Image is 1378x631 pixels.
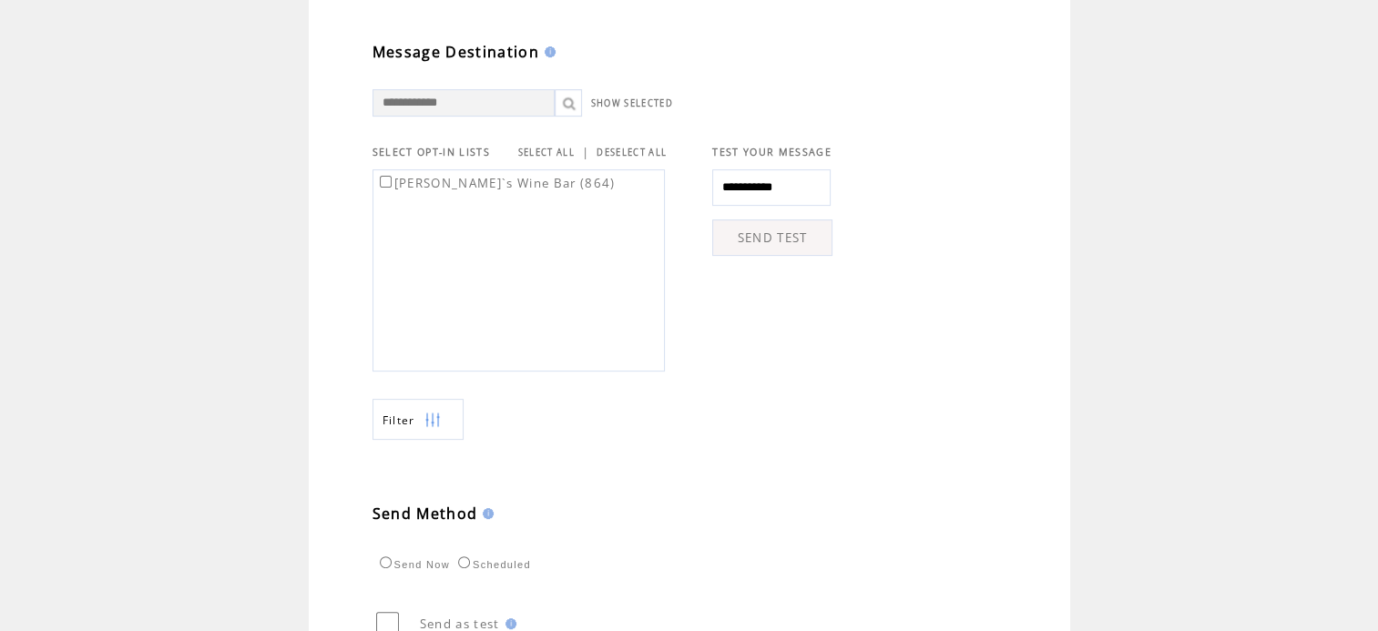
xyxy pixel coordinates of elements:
[539,46,556,57] img: help.gif
[454,559,531,570] label: Scheduled
[597,147,667,158] a: DESELECT ALL
[373,399,464,440] a: Filter
[375,559,450,570] label: Send Now
[477,508,494,519] img: help.gif
[500,618,516,629] img: help.gif
[383,412,415,428] span: Show filters
[582,144,589,160] span: |
[591,97,673,109] a: SHOW SELECTED
[424,400,441,441] img: filters.png
[380,176,392,188] input: [PERSON_NAME]`s Wine Bar (864)
[373,146,490,158] span: SELECT OPT-IN LISTS
[712,219,832,256] a: SEND TEST
[380,556,392,568] input: Send Now
[373,504,478,524] span: Send Method
[518,147,575,158] a: SELECT ALL
[376,175,616,191] label: [PERSON_NAME]`s Wine Bar (864)
[458,556,470,568] input: Scheduled
[712,146,832,158] span: TEST YOUR MESSAGE
[373,42,539,62] span: Message Destination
